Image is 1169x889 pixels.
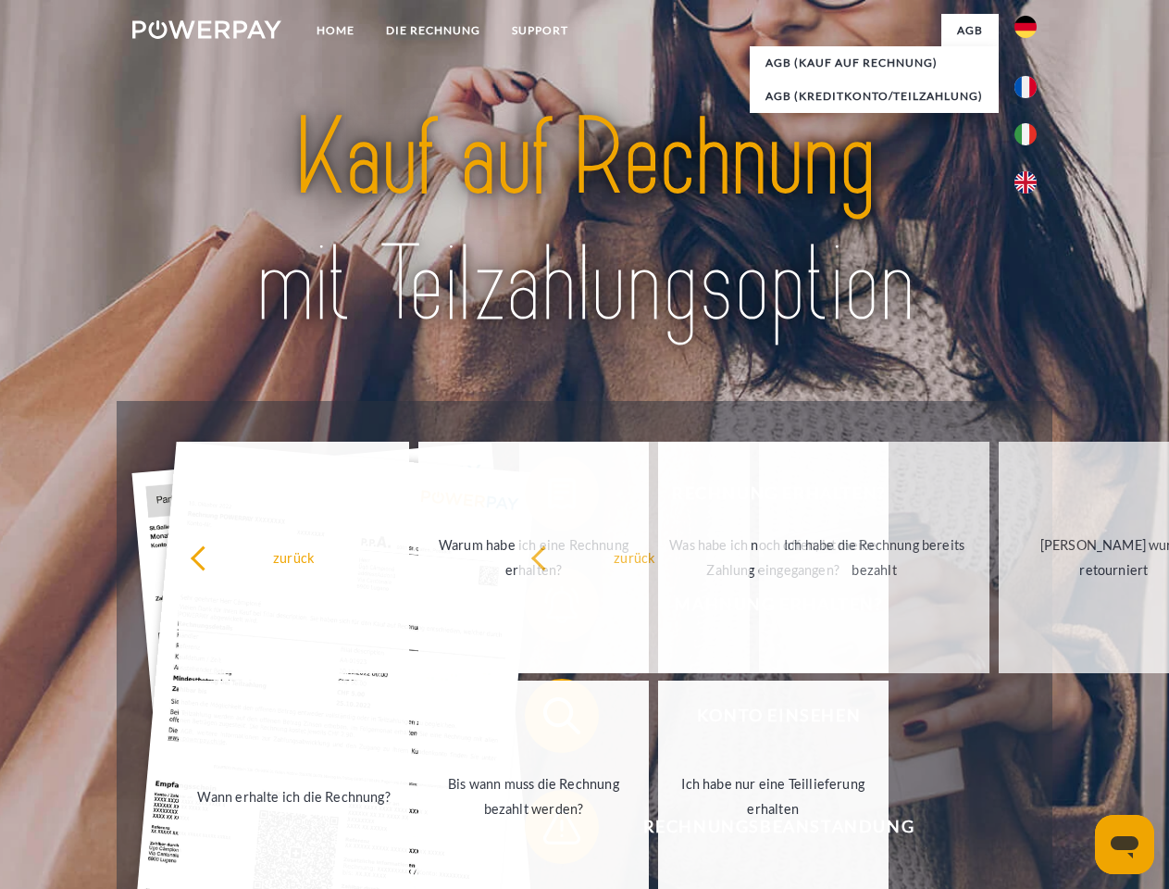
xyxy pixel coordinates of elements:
[190,783,398,808] div: Wann erhalte ich die Rechnung?
[496,14,584,47] a: SUPPORT
[132,20,281,39] img: logo-powerpay-white.svg
[750,46,999,80] a: AGB (Kauf auf Rechnung)
[370,14,496,47] a: DIE RECHNUNG
[669,771,877,821] div: Ich habe nur eine Teillieferung erhalten
[1095,815,1154,874] iframe: Schaltfläche zum Öffnen des Messaging-Fensters
[429,532,638,582] div: Warum habe ich eine Rechnung erhalten?
[429,771,638,821] div: Bis wann muss die Rechnung bezahlt werden?
[530,545,739,570] div: zurück
[770,532,978,582] div: Ich habe die Rechnung bereits bezahlt
[177,89,992,355] img: title-powerpay_de.svg
[190,545,398,570] div: zurück
[941,14,999,47] a: agb
[1014,16,1037,38] img: de
[750,80,999,113] a: AGB (Kreditkonto/Teilzahlung)
[1014,76,1037,98] img: fr
[301,14,370,47] a: Home
[1014,171,1037,194] img: en
[1014,123,1037,145] img: it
